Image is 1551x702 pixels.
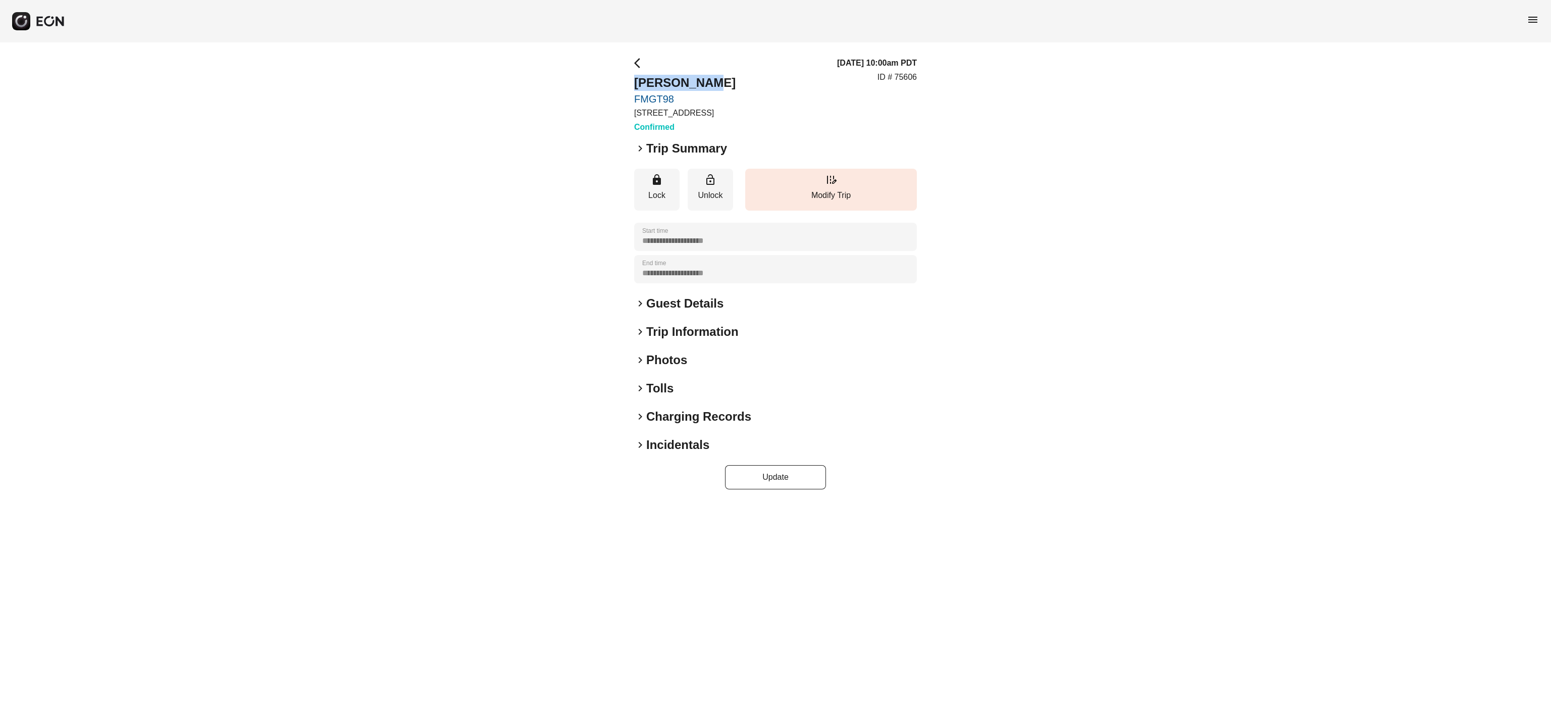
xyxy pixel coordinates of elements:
[750,189,912,202] p: Modify Trip
[634,439,646,451] span: keyboard_arrow_right
[688,169,733,211] button: Unlock
[704,174,716,186] span: lock_open
[634,93,736,105] a: FMGT98
[693,189,728,202] p: Unlock
[837,57,917,69] h3: [DATE] 10:00am PDT
[651,174,663,186] span: lock
[634,57,646,69] span: arrow_back_ios
[646,352,687,368] h2: Photos
[646,409,751,425] h2: Charging Records
[825,174,837,186] span: edit_road
[1527,14,1539,26] span: menu
[646,380,674,396] h2: Tolls
[634,75,736,91] h2: [PERSON_NAME]
[639,189,675,202] p: Lock
[646,295,723,312] h2: Guest Details
[725,465,826,489] button: Update
[634,142,646,155] span: keyboard_arrow_right
[634,411,646,423] span: keyboard_arrow_right
[877,71,917,83] p: ID # 75606
[634,121,736,133] h3: Confirmed
[646,437,709,453] h2: Incidentals
[646,324,739,340] h2: Trip Information
[634,297,646,310] span: keyboard_arrow_right
[634,107,736,119] p: [STREET_ADDRESS]
[634,354,646,366] span: keyboard_arrow_right
[634,169,680,211] button: Lock
[646,140,727,157] h2: Trip Summary
[745,169,917,211] button: Modify Trip
[634,382,646,394] span: keyboard_arrow_right
[634,326,646,338] span: keyboard_arrow_right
